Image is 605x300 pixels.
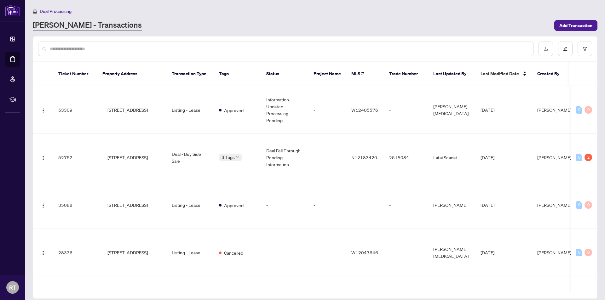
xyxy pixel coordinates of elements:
[53,62,97,86] th: Ticket Number
[428,62,475,86] th: Last Updated By
[384,229,428,276] td: -
[428,134,475,181] td: Latai Seadat
[167,181,214,229] td: Listing - Lease
[261,134,308,181] td: Deal Fell Through - Pending Information
[41,156,46,161] img: Logo
[308,134,346,181] td: -
[308,86,346,134] td: -
[351,155,377,160] span: N12183420
[308,181,346,229] td: -
[107,201,148,208] span: [STREET_ADDRESS]
[38,247,48,258] button: Logo
[308,62,346,86] th: Project Name
[481,250,494,255] span: [DATE]
[537,202,571,208] span: [PERSON_NAME]
[9,283,16,292] span: RT
[554,20,597,31] button: Add Transaction
[261,181,308,229] td: -
[585,249,592,256] div: 0
[33,9,37,14] span: home
[5,5,20,16] img: logo
[38,200,48,210] button: Logo
[428,86,475,134] td: [PERSON_NAME][MEDICAL_DATA]
[481,70,519,77] span: Last Modified Date
[481,155,494,160] span: [DATE]
[224,202,244,209] span: Approved
[537,250,571,255] span: [PERSON_NAME]
[351,250,378,255] span: W12047646
[544,47,548,51] span: download
[53,134,97,181] td: 52752
[532,62,570,86] th: Created By
[428,181,475,229] td: [PERSON_NAME]
[481,107,494,113] span: [DATE]
[224,249,243,256] span: Cancelled
[33,20,142,31] a: [PERSON_NAME] - Transactions
[222,154,235,161] span: 3 Tags
[583,47,587,51] span: filter
[41,251,46,256] img: Logo
[261,86,308,134] td: Information Updated - Processing Pending
[167,134,214,181] td: Deal - Buy Side Sale
[537,155,571,160] span: [PERSON_NAME]
[236,156,239,159] span: down
[97,62,167,86] th: Property Address
[559,20,592,31] span: Add Transaction
[261,229,308,276] td: -
[167,86,214,134] td: Listing - Lease
[351,107,378,113] span: W12405576
[167,229,214,276] td: Listing - Lease
[38,152,48,162] button: Logo
[261,62,308,86] th: Status
[107,249,148,256] span: [STREET_ADDRESS]
[384,181,428,229] td: -
[539,42,553,56] button: download
[107,154,148,161] span: [STREET_ADDRESS]
[41,203,46,208] img: Logo
[537,107,571,113] span: [PERSON_NAME]
[224,107,244,114] span: Approved
[40,8,72,14] span: Deal Processing
[107,106,148,113] span: [STREET_ADDRESS]
[578,42,592,56] button: filter
[481,202,494,208] span: [DATE]
[41,108,46,113] img: Logo
[167,62,214,86] th: Transaction Type
[38,105,48,115] button: Logo
[53,181,97,229] td: 35088
[214,62,261,86] th: Tags
[428,229,475,276] td: [PERSON_NAME][MEDICAL_DATA]
[576,106,582,114] div: 0
[563,47,568,51] span: edit
[585,154,592,161] div: 2
[384,86,428,134] td: -
[475,62,532,86] th: Last Modified Date
[384,134,428,181] td: 2515084
[576,201,582,209] div: 0
[308,229,346,276] td: -
[576,154,582,161] div: 0
[576,249,582,256] div: 0
[346,62,384,86] th: MLS #
[585,106,592,114] div: 0
[585,201,592,209] div: 0
[384,62,428,86] th: Trade Number
[53,229,97,276] td: 28336
[558,42,573,56] button: edit
[53,86,97,134] td: 53309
